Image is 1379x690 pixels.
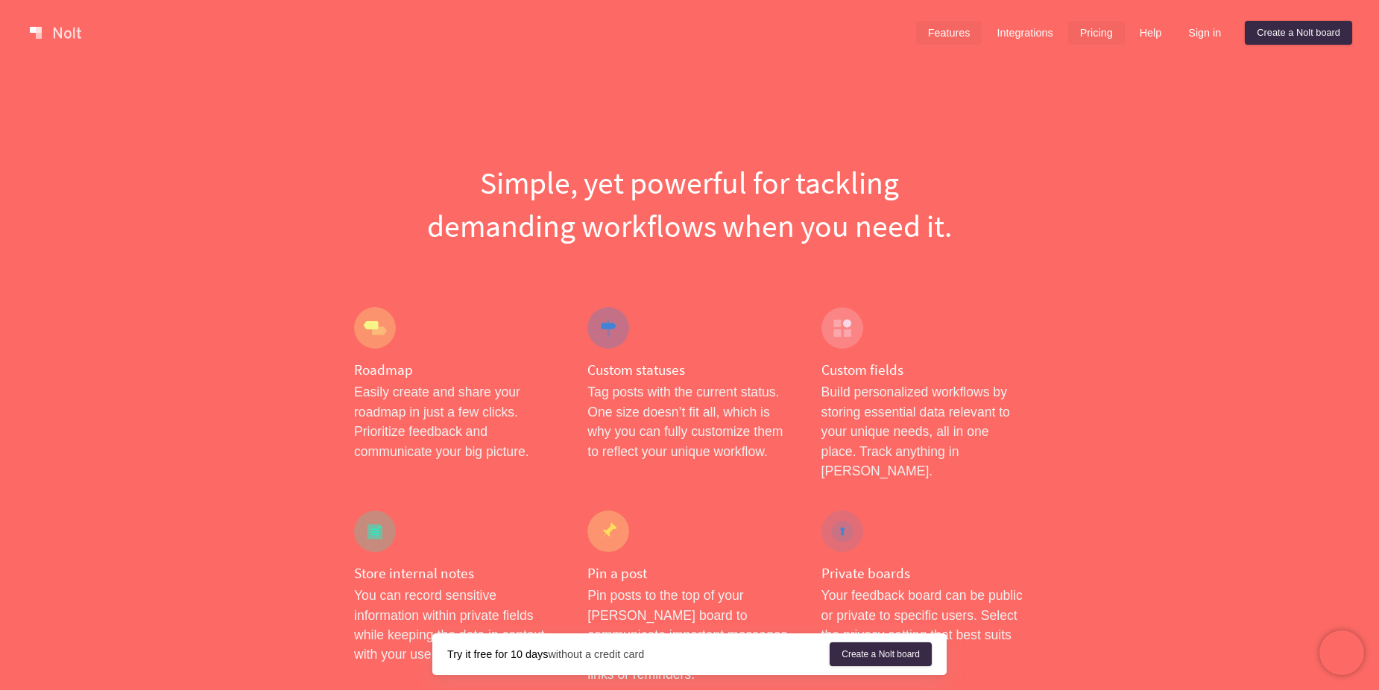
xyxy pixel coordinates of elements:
[587,586,791,684] p: Pin posts to the top of your [PERSON_NAME] board to communicate important messages to your users,...
[354,161,1025,247] h1: Simple, yet powerful for tackling demanding workflows when you need it.
[985,21,1064,45] a: Integrations
[821,361,1025,379] h4: Custom fields
[916,21,982,45] a: Features
[447,647,830,662] div: without a credit card
[1319,630,1364,675] iframe: Chatra live chat
[1176,21,1233,45] a: Sign in
[354,564,558,583] h4: Store internal notes
[354,361,558,379] h4: Roadmap
[1245,21,1352,45] a: Create a Nolt board
[354,586,558,665] p: You can record sensitive information within private fields while keeping the data in context with...
[830,642,932,666] a: Create a Nolt board
[447,648,548,660] strong: Try it free for 10 days
[587,361,791,379] h4: Custom statuses
[1128,21,1174,45] a: Help
[821,382,1025,481] p: Build personalized workflows by storing essential data relevant to your unique needs, all in one ...
[587,564,791,583] h4: Pin a post
[1068,21,1125,45] a: Pricing
[821,564,1025,583] h4: Private boards
[821,586,1025,665] p: Your feedback board can be public or private to specific users. Select the privacy setting that b...
[587,382,791,461] p: Tag posts with the current status. One size doesn’t fit all, which is why you can fully customize...
[354,382,558,461] p: Easily create and share your roadmap in just a few clicks. Prioritize feedback and communicate yo...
